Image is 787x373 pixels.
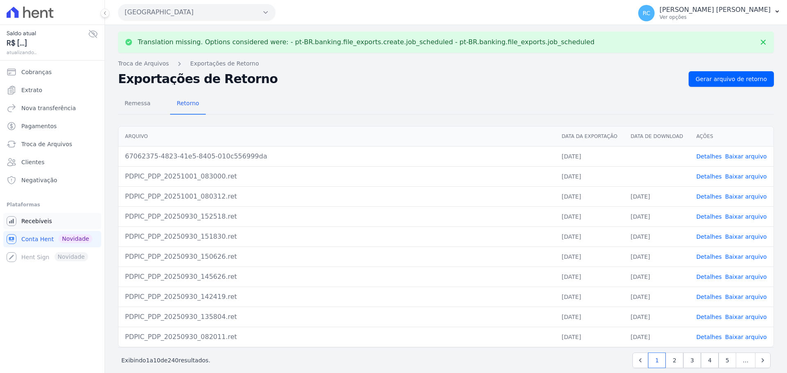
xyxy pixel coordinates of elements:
a: Detalhes [696,253,722,260]
th: Ações [690,127,773,147]
div: PDPIC_PDP_20250930_142419.ret [125,292,548,302]
p: Ver opções [660,14,771,20]
span: 240 [168,357,179,364]
td: [DATE] [624,267,690,287]
a: Exportações de Retorno [190,59,259,68]
span: Recebíveis [21,217,52,225]
a: Detalhes [696,213,722,220]
td: [DATE] [555,287,624,307]
span: Gerar arquivo de retorno [696,75,767,83]
a: Previous [632,353,648,368]
div: PDPIC_PDP_20250930_135804.ret [125,312,548,322]
div: PDPIC_PDP_20250930_152518.ret [125,212,548,222]
a: Baixar arquivo [725,153,767,160]
td: [DATE] [555,186,624,206]
th: Data da Exportação [555,127,624,147]
th: Arquivo [118,127,555,147]
a: Nova transferência [3,100,101,116]
a: Gerar arquivo de retorno [689,71,774,87]
a: Next [755,353,771,368]
p: [PERSON_NAME] [PERSON_NAME] [660,6,771,14]
span: Troca de Arquivos [21,140,72,148]
td: [DATE] [624,186,690,206]
td: [DATE] [624,307,690,327]
td: [DATE] [555,246,624,267]
a: Baixar arquivo [725,294,767,300]
td: [DATE] [624,246,690,267]
a: Remessa [118,93,157,115]
a: Detalhes [696,153,722,160]
nav: Breadcrumb [118,59,774,68]
a: Detalhes [696,314,722,320]
a: Baixar arquivo [725,173,767,180]
h2: Exportações de Retorno [118,73,682,85]
div: PDPIC_PDP_20251001_080312.ret [125,192,548,201]
a: Pagamentos [3,118,101,134]
td: [DATE] [555,226,624,246]
nav: Sidebar [7,64,98,265]
span: Negativação [21,176,57,184]
span: Extrato [21,86,42,94]
div: 67062375-4823-41e5-8405-010c556999da [125,151,548,161]
span: 10 [153,357,161,364]
a: Extrato [3,82,101,98]
a: Clientes [3,154,101,170]
td: [DATE] [624,287,690,307]
a: Baixar arquivo [725,233,767,240]
a: Baixar arquivo [725,253,767,260]
a: 3 [683,353,701,368]
div: PDPIC_PDP_20251001_083000.ret [125,172,548,181]
a: Conta Hent Novidade [3,231,101,247]
th: Data de Download [624,127,690,147]
span: Pagamentos [21,122,57,130]
td: [DATE] [555,267,624,287]
a: Detalhes [696,193,722,200]
a: Detalhes [696,173,722,180]
a: Baixar arquivo [725,274,767,280]
a: Detalhes [696,334,722,340]
a: Baixar arquivo [725,213,767,220]
div: PDPIC_PDP_20250930_151830.ret [125,232,548,242]
a: Baixar arquivo [725,314,767,320]
span: Novidade [59,234,92,243]
span: Saldo atual [7,29,88,38]
a: Detalhes [696,233,722,240]
span: R$ [...] [7,38,88,49]
a: Baixar arquivo [725,193,767,200]
a: Troca de Arquivos [118,59,169,68]
div: PDPIC_PDP_20250930_150626.ret [125,252,548,262]
span: Cobranças [21,68,52,76]
span: Clientes [21,158,44,166]
td: [DATE] [555,327,624,347]
td: [DATE] [555,166,624,186]
a: Cobranças [3,64,101,80]
span: Remessa [120,95,155,111]
p: Translation missing. Options considered were: - pt-BR.banking.file_exports.create.job_scheduled -... [138,38,594,46]
button: [GEOGRAPHIC_DATA] [118,4,275,20]
a: Retorno [170,93,206,115]
span: Conta Hent [21,235,54,243]
button: RC [PERSON_NAME] [PERSON_NAME] Ver opções [632,2,787,25]
span: Nova transferência [21,104,76,112]
td: [DATE] [555,146,624,166]
a: 4 [701,353,719,368]
td: [DATE] [624,226,690,246]
div: Plataformas [7,200,98,210]
span: 1 [146,357,150,364]
div: PDPIC_PDP_20250930_082011.ret [125,332,548,342]
a: Recebíveis [3,213,101,229]
td: [DATE] [624,327,690,347]
p: Exibindo a de resultados. [121,356,210,364]
a: Detalhes [696,274,722,280]
div: PDPIC_PDP_20250930_145626.ret [125,272,548,282]
a: 5 [719,353,736,368]
td: [DATE] [555,206,624,226]
a: 2 [666,353,683,368]
span: Retorno [172,95,204,111]
td: [DATE] [624,206,690,226]
a: Negativação [3,172,101,188]
span: RC [643,10,651,16]
a: Baixar arquivo [725,334,767,340]
td: [DATE] [555,307,624,327]
span: atualizando... [7,49,88,56]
